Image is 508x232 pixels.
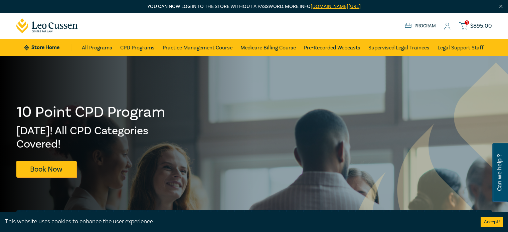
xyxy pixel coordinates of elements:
p: You can now log in to the store without a password. More info [16,3,492,10]
div: This website uses cookies to enhance the user experience. [5,217,471,226]
h1: 10 Point CPD Program [16,103,166,121]
span: Can we help ? [496,147,503,198]
a: Store Home [24,44,71,51]
h2: [DATE]! All CPD Categories Covered! [16,124,166,151]
a: Book Now [16,161,76,177]
a: Legal Support Staff [438,39,484,56]
a: Medicare Billing Course [240,39,296,56]
a: [DOMAIN_NAME][URL] [311,3,361,10]
img: Close [498,4,504,9]
a: Pre-Recorded Webcasts [304,39,360,56]
a: All Programs [82,39,112,56]
a: CPD Programs [120,39,155,56]
button: Accept cookies [481,217,503,227]
span: $ 895.00 [470,22,492,30]
span: 1 [465,20,469,25]
a: Practice Management Course [163,39,232,56]
a: Program [405,22,436,30]
a: Supervised Legal Trainees [368,39,430,56]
